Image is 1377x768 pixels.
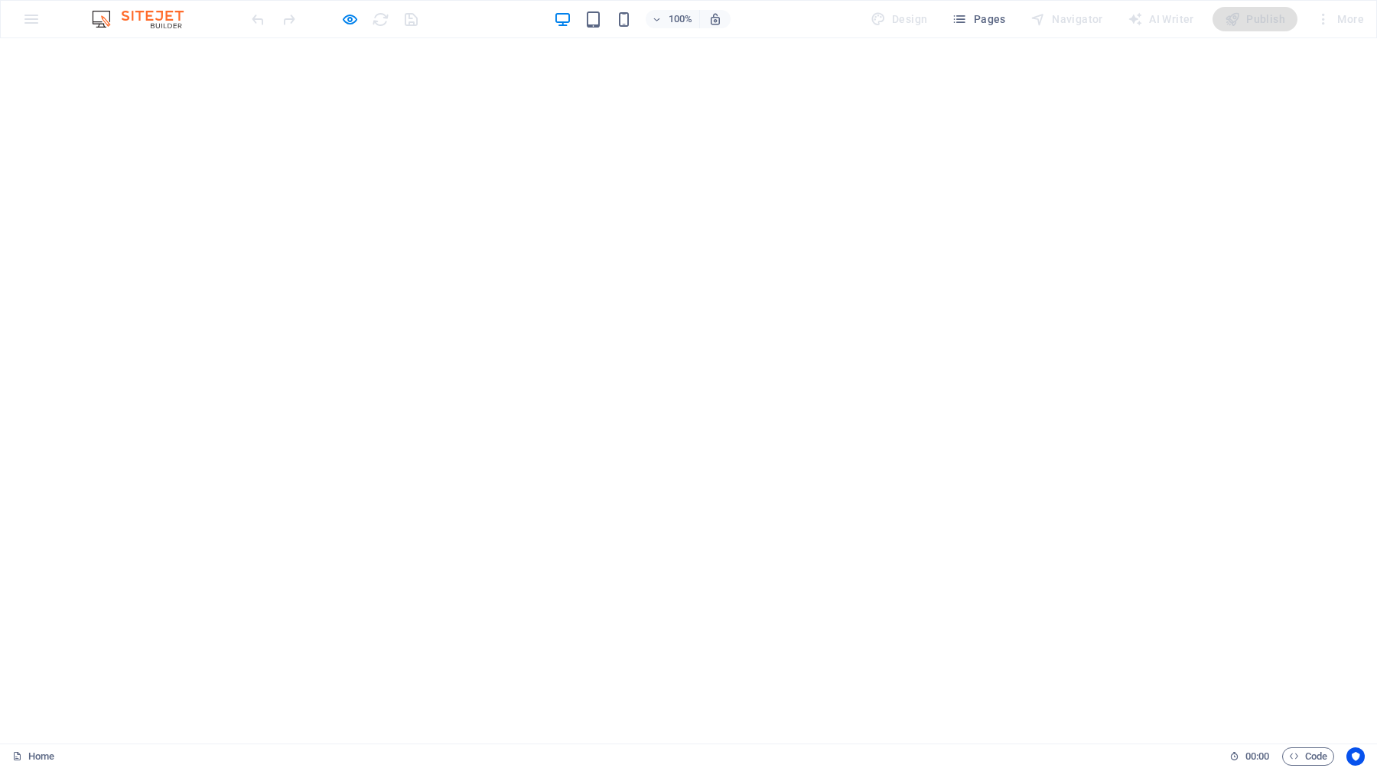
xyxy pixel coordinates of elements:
h6: 100% [669,10,693,28]
span: : [1256,750,1258,762]
button: Usercentrics [1346,747,1365,766]
button: Pages [946,7,1011,31]
button: Code [1282,747,1334,766]
button: 100% [646,10,700,28]
i: On resize automatically adjust zoom level to fit chosen device. [708,12,722,26]
span: 00 00 [1245,747,1269,766]
span: Code [1289,747,1327,766]
div: Design (Ctrl+Alt+Y) [864,7,934,31]
img: Editor Logo [88,10,203,28]
span: Pages [952,11,1005,27]
a: Click to cancel selection. Double-click to open Pages [12,747,54,766]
